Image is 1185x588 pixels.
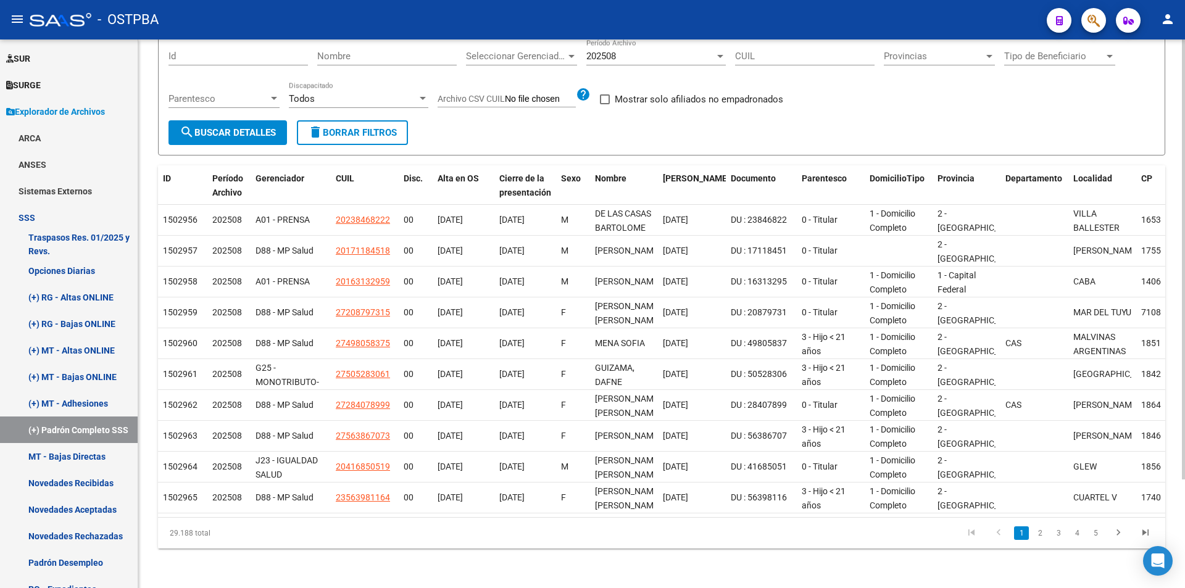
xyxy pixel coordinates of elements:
datatable-header-cell: Alta en OS [433,165,494,206]
span: M [561,215,568,225]
span: 20416850519 [336,462,390,471]
datatable-header-cell: Departamento [1000,165,1068,206]
span: [DATE] [663,369,688,379]
span: [DATE] [438,400,463,410]
span: [DATE] [499,369,525,379]
datatable-header-cell: Localidad [1068,165,1136,206]
span: [PERSON_NAME] [1073,246,1139,255]
div: 1851 [1141,336,1168,350]
span: Parentesco [802,173,847,183]
div: 00 [404,460,428,474]
span: DU : 23846822 [731,215,787,225]
span: MALVINAS ARGENTINAS [1073,332,1126,356]
span: [PERSON_NAME] [PERSON_NAME] [595,394,661,418]
span: 202508 [212,276,242,286]
a: 5 [1088,526,1103,540]
a: go to last page [1134,526,1157,540]
span: 3 - Hijo < 21 años [802,486,846,510]
datatable-header-cell: CUIL [331,165,399,206]
span: J23 - IGUALDAD SALUD [256,455,318,479]
span: 1502963 [163,431,197,441]
span: [DATE] [499,246,525,255]
span: 2 - [GEOGRAPHIC_DATA] [938,209,1021,233]
mat-icon: delete [308,125,323,139]
span: DU : 28407899 [731,400,787,410]
datatable-header-cell: Período Archivo [207,165,251,206]
span: 3 - Hijo < 21 años [802,332,846,356]
span: 1502962 [163,400,197,410]
span: [PERSON_NAME]. [663,173,732,183]
datatable-header-cell: Nombre [590,165,658,206]
span: [DATE] [499,431,525,441]
span: A01 - PRENSA [256,215,310,225]
span: [DATE] [438,215,463,225]
span: MENA SOFIA [595,338,645,348]
input: Archivo CSV CUIL [505,94,576,105]
span: 202508 [212,338,242,348]
span: Disc. [404,173,423,183]
span: [DATE] [438,307,463,317]
span: [PERSON_NAME] [PERSON_NAME] [595,455,661,479]
span: VILLA BALLESTER [1073,209,1120,233]
span: F [561,492,566,502]
span: 0 - Titular [802,246,838,255]
span: 202508 [212,215,242,225]
span: DU : 20879731 [731,307,787,317]
span: 1 - Domicilio Completo [870,455,915,479]
span: 1502960 [163,338,197,348]
span: 0 - Titular [802,307,838,317]
span: 1 - Domicilio Completo [870,424,915,449]
span: [GEOGRAPHIC_DATA] [1073,369,1157,379]
span: 2 - [GEOGRAPHIC_DATA] [938,239,1021,263]
a: 2 [1033,526,1047,540]
div: 1406 [1141,275,1168,289]
span: GLEW [1073,462,1097,471]
span: M [561,276,568,286]
span: 27563867073 [336,431,390,441]
datatable-header-cell: Parentesco [797,165,865,206]
span: [DATE] [438,369,463,379]
span: DU : 56386707 [731,431,787,441]
span: [PERSON_NAME] [PERSON_NAME] [595,486,661,510]
span: F [561,400,566,410]
span: 202508 [212,307,242,317]
li: page 3 [1049,523,1068,544]
div: 00 [404,429,428,443]
span: D88 - MP Salud [256,338,314,348]
span: Mostrar solo afiliados no empadronados [615,92,783,107]
span: [PERSON_NAME] [1073,431,1139,441]
a: go to previous page [987,526,1010,540]
span: Todos [289,93,315,104]
span: Sexo [561,173,581,183]
span: SUR [6,52,30,65]
span: GUIZAMA, DAFNE NAHIARA [595,363,634,401]
span: A01 - PRENSA [256,276,310,286]
span: F [561,431,566,441]
span: Documento [731,173,776,183]
a: go to first page [960,526,983,540]
span: 1502957 [163,246,197,255]
datatable-header-cell: Cierre de la presentación [494,165,556,206]
span: [DATE] [663,246,688,255]
span: Explorador de Archivos [6,105,105,118]
span: [DATE] [663,462,688,471]
span: [DATE] [499,462,525,471]
span: Provincias [884,51,984,62]
span: F [561,307,566,317]
span: 0 - Titular [802,215,838,225]
span: D88 - MP Salud [256,307,314,317]
mat-icon: search [180,125,194,139]
span: [DATE] [663,338,688,348]
span: 1502965 [163,492,197,502]
datatable-header-cell: Disc. [399,165,433,206]
span: 20238468222 [336,215,390,225]
a: 4 [1070,526,1084,540]
button: Borrar Filtros [297,120,408,145]
span: 27498058375 [336,338,390,348]
div: 1755 [1141,244,1168,258]
span: 1502964 [163,462,197,471]
span: Archivo CSV CUIL [438,94,505,104]
span: [DATE] [499,307,525,317]
span: [PERSON_NAME] [595,431,661,441]
span: F [561,338,566,348]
